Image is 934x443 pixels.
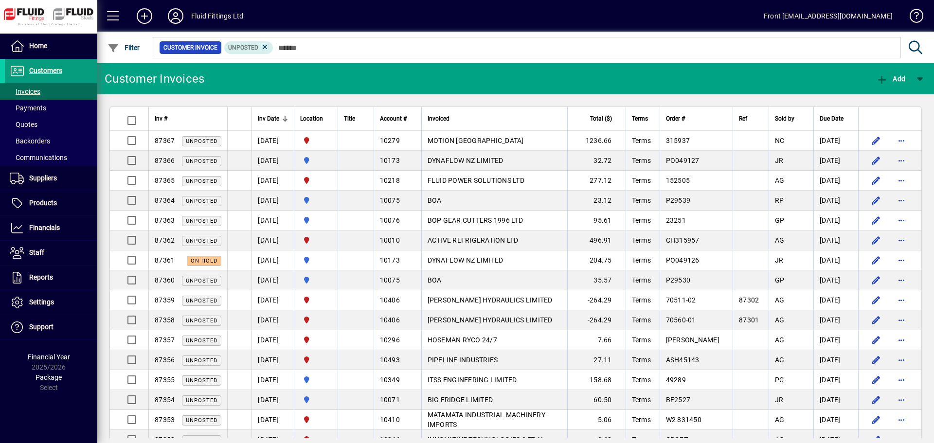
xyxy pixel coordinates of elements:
[300,335,332,345] span: FLUID FITTINGS CHRISTCHURCH
[632,316,651,324] span: Terms
[739,296,759,304] span: 87302
[632,137,651,144] span: Terms
[5,133,97,149] a: Backorders
[868,372,884,388] button: Edit
[567,310,626,330] td: -264.29
[300,394,332,405] span: AUCKLAND
[186,318,217,324] span: Unposted
[868,173,884,188] button: Edit
[567,211,626,230] td: 95.61
[186,238,217,244] span: Unposted
[567,330,626,350] td: 7.66
[567,131,626,151] td: 1236.66
[428,196,442,204] span: BOA
[380,356,400,364] span: 10493
[567,250,626,270] td: 204.75
[868,412,884,427] button: Edit
[186,417,217,424] span: Unposted
[29,224,60,231] span: Financials
[428,336,497,344] span: HOSEMAN RYCO 24/7
[155,396,175,404] span: 87354
[186,138,217,144] span: Unposted
[380,256,400,264] span: 10173
[300,354,332,365] span: FLUID FITTINGS CHRISTCHURCH
[567,350,626,370] td: 27.11
[666,416,701,424] span: W2 831450
[258,113,288,124] div: Inv Date
[739,113,747,124] span: Ref
[868,312,884,328] button: Edit
[428,216,523,224] span: BOP GEAR CUTTERS 1996 LTD
[813,290,858,310] td: [DATE]
[186,218,217,224] span: Unposted
[380,137,400,144] span: 10279
[775,137,785,144] span: NC
[813,230,858,250] td: [DATE]
[186,337,217,344] span: Unposted
[820,113,852,124] div: Due Date
[428,396,493,404] span: BIG FRIDGE LIMITED
[428,113,561,124] div: Invoiced
[894,232,909,248] button: More options
[428,276,442,284] span: BOA
[775,196,784,204] span: RP
[666,336,719,344] span: [PERSON_NAME]
[428,157,503,164] span: DYNAFLOW NZ LIMITED
[29,174,57,182] span: Suppliers
[775,296,785,304] span: AG
[258,113,279,124] span: Inv Date
[739,113,763,124] div: Ref
[251,290,294,310] td: [DATE]
[251,191,294,211] td: [DATE]
[186,377,217,384] span: Unposted
[251,131,294,151] td: [DATE]
[129,7,160,25] button: Add
[380,216,400,224] span: 10076
[5,149,97,166] a: Communications
[191,8,243,24] div: Fluid Fittings Ltd
[380,416,400,424] span: 10410
[5,100,97,116] a: Payments
[155,113,221,124] div: Inv #
[5,34,97,58] a: Home
[666,396,691,404] span: BF2527
[10,104,46,112] span: Payments
[224,41,273,54] mat-chip: Customer Invoice Status: Unposted
[300,175,332,186] span: FLUID FITTINGS CHRISTCHURCH
[380,276,400,284] span: 10075
[251,350,294,370] td: [DATE]
[5,241,97,265] a: Staff
[251,410,294,430] td: [DATE]
[813,410,858,430] td: [DATE]
[894,392,909,408] button: More options
[894,412,909,427] button: More options
[28,353,70,361] span: Financial Year
[380,316,400,324] span: 10406
[876,75,905,83] span: Add
[813,191,858,211] td: [DATE]
[813,390,858,410] td: [DATE]
[813,270,858,290] td: [DATE]
[666,256,700,264] span: PO049126
[108,44,140,52] span: Filter
[428,137,524,144] span: MOTION [GEOGRAPHIC_DATA]
[666,296,696,304] span: 70511-02
[775,376,784,384] span: PC
[775,256,784,264] span: JR
[380,336,400,344] span: 10296
[666,316,696,324] span: 70560-01
[632,256,651,264] span: Terms
[590,113,612,124] span: Total ($)
[428,316,553,324] span: [PERSON_NAME] HYDRAULICS LIMITED
[813,211,858,230] td: [DATE]
[155,376,175,384] span: 87355
[380,113,407,124] span: Account #
[5,191,97,215] a: Products
[10,154,67,161] span: Communications
[155,177,175,184] span: 87365
[567,191,626,211] td: 23.12
[29,199,57,207] span: Products
[5,216,97,240] a: Financials
[666,276,691,284] span: P29530
[868,292,884,308] button: Edit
